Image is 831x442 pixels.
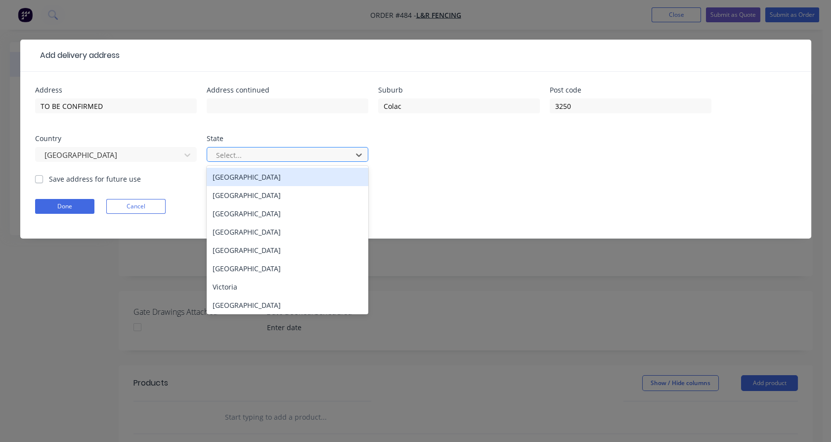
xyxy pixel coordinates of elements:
div: State [207,135,368,142]
div: Add delivery address [35,49,120,61]
div: [GEOGRAPHIC_DATA] [207,168,368,186]
div: [GEOGRAPHIC_DATA] [207,296,368,314]
div: Post code [550,87,711,94]
div: [GEOGRAPHIC_DATA] [207,241,368,259]
div: [GEOGRAPHIC_DATA] [207,204,368,223]
div: [GEOGRAPHIC_DATA] [207,223,368,241]
button: Done [35,199,94,214]
div: Country [35,135,197,142]
button: Cancel [106,199,166,214]
label: Save address for future use [49,174,141,184]
div: Address [35,87,197,94]
div: Suburb [378,87,540,94]
div: Address continued [207,87,368,94]
div: Victoria [207,278,368,296]
div: [GEOGRAPHIC_DATA] [207,186,368,204]
div: [GEOGRAPHIC_DATA] [207,259,368,278]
